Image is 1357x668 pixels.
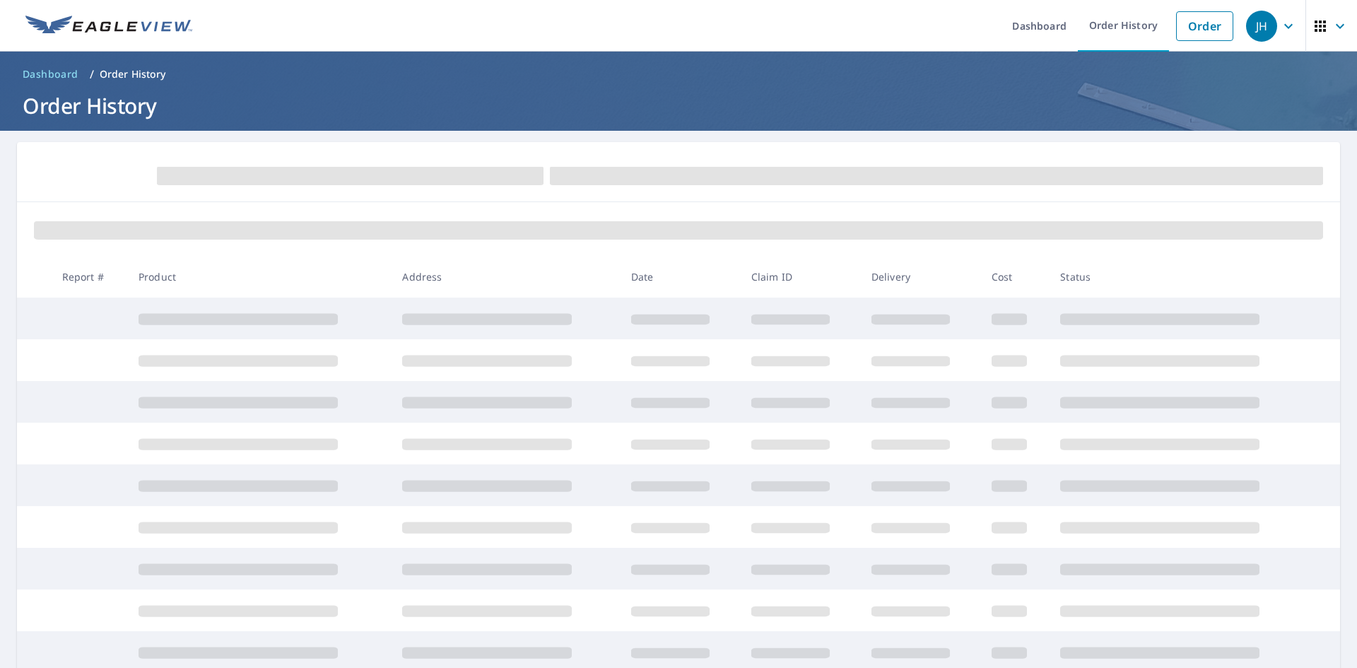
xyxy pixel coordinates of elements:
h1: Order History [17,91,1340,120]
th: Status [1049,256,1313,298]
th: Date [620,256,740,298]
img: EV Logo [25,16,192,37]
span: Dashboard [23,67,78,81]
a: Dashboard [17,63,84,86]
nav: breadcrumb [17,63,1340,86]
th: Claim ID [740,256,860,298]
li: / [90,66,94,83]
th: Delivery [860,256,980,298]
div: JH [1246,11,1277,42]
a: Order [1176,11,1233,41]
th: Cost [980,256,1050,298]
th: Report # [51,256,127,298]
p: Order History [100,67,166,81]
th: Product [127,256,391,298]
th: Address [391,256,619,298]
